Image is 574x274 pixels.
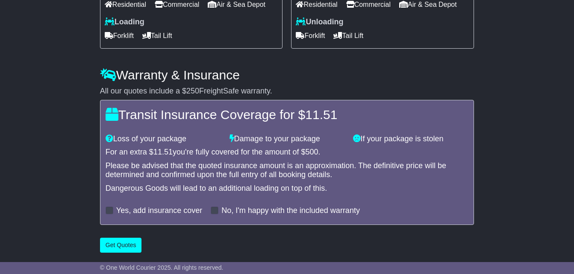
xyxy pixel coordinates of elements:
div: All our quotes include a $ FreightSafe warranty. [100,87,474,96]
h4: Transit Insurance Coverage for $ [106,108,468,122]
span: 500 [306,148,318,156]
h4: Warranty & Insurance [100,68,474,82]
span: 11.51 [305,108,337,122]
span: © One World Courier 2025. All rights reserved. [100,264,224,271]
div: Loss of your package [101,134,225,144]
div: For an extra $ you're fully covered for the amount of $ . [106,148,468,157]
span: Tail Lift [142,29,172,42]
span: Tail Lift [333,29,363,42]
div: Dangerous Goods will lead to an additional loading on top of this. [106,184,468,193]
div: If your package is stolen [349,134,473,144]
label: Unloading [296,17,343,27]
span: Forklift [105,29,134,42]
span: 250 [186,87,199,95]
div: Please be advised that the quoted insurance amount is an approximation. The definitive price will... [106,161,468,180]
div: Damage to your package [225,134,349,144]
label: No, I'm happy with the included warranty [221,206,360,216]
label: Loading [105,17,144,27]
span: Forklift [296,29,325,42]
span: 11.51 [153,148,173,156]
label: Yes, add insurance cover [116,206,202,216]
button: Get Quotes [100,238,142,253]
